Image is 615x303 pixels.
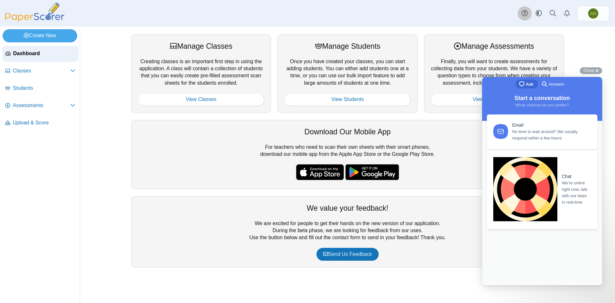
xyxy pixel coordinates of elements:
[3,115,78,131] a: Upload & Score
[323,251,372,257] span: Send Us Feedback
[580,67,602,74] button: Close
[345,164,399,180] img: google-play-badge.png
[3,46,78,62] a: Dashboard
[284,93,411,106] a: View Students
[138,41,264,51] div: Manage Classes
[13,102,70,109] span: Assessments
[3,98,78,114] a: Assessments
[284,41,411,51] div: Manage Students
[3,29,77,42] a: Create New
[3,81,78,96] a: Students
[3,63,78,79] a: Classes
[13,85,75,92] span: Students
[131,34,271,113] div: Creating classes is an important first step in using the application. A class will contain a coll...
[588,8,598,19] span: Abby Nance
[3,3,67,22] img: PaperScorer
[131,120,564,189] div: For teachers who need to scan their own sheets with their smart phones, download our mobile app f...
[584,68,594,73] span: Close
[277,34,417,113] div: Once you have created your classes, you can start adding students. You can either add students on...
[431,41,557,51] div: Manage Assessments
[131,196,564,267] div: We are excited for people to get their hands on the new version of our application. During the be...
[138,203,557,213] div: We value your feedback!
[316,248,379,261] a: Send Us Feedback
[13,119,75,126] span: Upload & Score
[13,67,70,74] span: Classes
[590,11,596,16] span: Abby Nance
[296,164,344,180] img: apple-store-badge.svg
[13,50,75,57] span: Dashboard
[431,93,557,106] a: View Assessments
[138,127,557,137] div: Download Our Mobile App
[482,77,602,285] iframe: Help Scout Beacon - Live Chat, Contact Form, and Knowledge Base
[560,6,574,21] a: Alerts
[577,6,609,21] a: Abby Nance
[3,18,67,23] a: PaperScorer
[424,34,564,113] div: Finally, you will want to create assessments for collecting data from your students. We have a va...
[138,93,264,106] a: View Classes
